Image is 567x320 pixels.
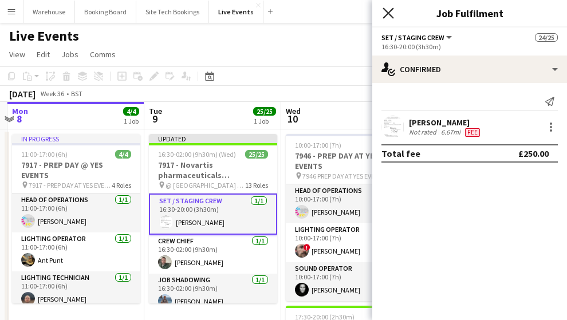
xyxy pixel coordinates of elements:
[32,47,54,62] a: Edit
[286,134,414,301] app-job-card: 10:00-17:00 (7h)3/37946 - PREP DAY AT YES EVENTS 7946 PREP DAY AT YES EVENTS3 RolesHead of Operat...
[381,33,444,42] span: Set / Staging Crew
[12,106,28,116] span: Mon
[29,181,112,189] span: 7917 - PREP DAY AT YES EVENTS
[372,56,567,83] div: Confirmed
[149,235,277,274] app-card-role: Crew Chief1/116:30-02:00 (9h30m)[PERSON_NAME]
[535,33,558,42] span: 24/25
[381,42,558,51] div: 16:30-20:00 (3h30m)
[286,262,414,301] app-card-role: Sound Operator1/110:00-17:00 (7h)[PERSON_NAME]
[12,232,140,271] app-card-role: Lighting Operator1/111:00-17:00 (6h)Ant Punt
[286,106,301,116] span: Wed
[166,181,245,189] span: @ [GEOGRAPHIC_DATA] - 7917
[124,117,139,125] div: 1 Job
[284,112,301,125] span: 10
[245,150,268,159] span: 25/25
[9,88,36,100] div: [DATE]
[381,33,454,42] button: Set / Staging Crew
[409,117,482,128] div: [PERSON_NAME]
[372,6,567,21] h3: Job Fulfilment
[209,1,263,23] button: Live Events
[149,134,277,143] div: Updated
[149,160,277,180] h3: 7917 - Novartis pharmaceuticals Corporation @ [GEOGRAPHIC_DATA]
[149,193,277,235] app-card-role: Set / Staging Crew1/116:30-20:00 (3h30m)[PERSON_NAME]
[5,47,30,62] a: View
[115,150,131,159] span: 4/4
[253,107,276,116] span: 25/25
[23,1,75,23] button: Warehouse
[9,27,79,45] h1: Live Events
[439,128,463,137] div: 6.67mi
[12,160,140,180] h3: 7917 - PREP DAY @ YES EVENTS
[57,47,83,62] a: Jobs
[409,128,439,137] div: Not rated
[75,1,136,23] button: Booking Board
[71,89,82,98] div: BST
[12,134,140,143] div: In progress
[123,107,139,116] span: 4/4
[21,150,68,159] span: 11:00-17:00 (6h)
[158,150,236,159] span: 16:30-02:00 (9h30m) (Wed)
[12,271,140,310] app-card-role: Lighting Technician1/111:00-17:00 (6h)[PERSON_NAME]
[295,141,341,149] span: 10:00-17:00 (7h)
[304,244,310,251] span: !
[286,223,414,262] app-card-role: Lighting Operator1/110:00-17:00 (7h)![PERSON_NAME]
[465,128,480,137] span: Fee
[149,106,162,116] span: Tue
[149,274,277,313] app-card-role: Job Shadowing1/116:30-02:00 (9h30m)[PERSON_NAME]
[12,134,140,303] app-job-card: In progress11:00-17:00 (6h)4/47917 - PREP DAY @ YES EVENTS 7917 - PREP DAY AT YES EVENTS4 RolesHe...
[38,89,66,98] span: Week 36
[245,181,268,189] span: 13 Roles
[90,49,116,60] span: Comms
[61,49,78,60] span: Jobs
[85,47,120,62] a: Comms
[12,193,140,232] app-card-role: Head of Operations1/111:00-17:00 (6h)[PERSON_NAME]
[463,128,482,137] div: Crew has different fees then in role
[147,112,162,125] span: 9
[149,134,277,303] app-job-card: Updated16:30-02:00 (9h30m) (Wed)25/257917 - Novartis pharmaceuticals Corporation @ [GEOGRAPHIC_DA...
[112,181,131,189] span: 4 Roles
[518,148,549,159] div: £250.00
[136,1,209,23] button: Site Tech Bookings
[10,112,28,125] span: 8
[9,49,25,60] span: View
[254,117,275,125] div: 1 Job
[286,184,414,223] app-card-role: Head of Operations1/110:00-17:00 (7h)[PERSON_NAME]
[286,151,414,171] h3: 7946 - PREP DAY AT YES EVENTS
[302,172,385,180] span: 7946 PREP DAY AT YES EVENTS
[381,148,420,159] div: Total fee
[37,49,50,60] span: Edit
